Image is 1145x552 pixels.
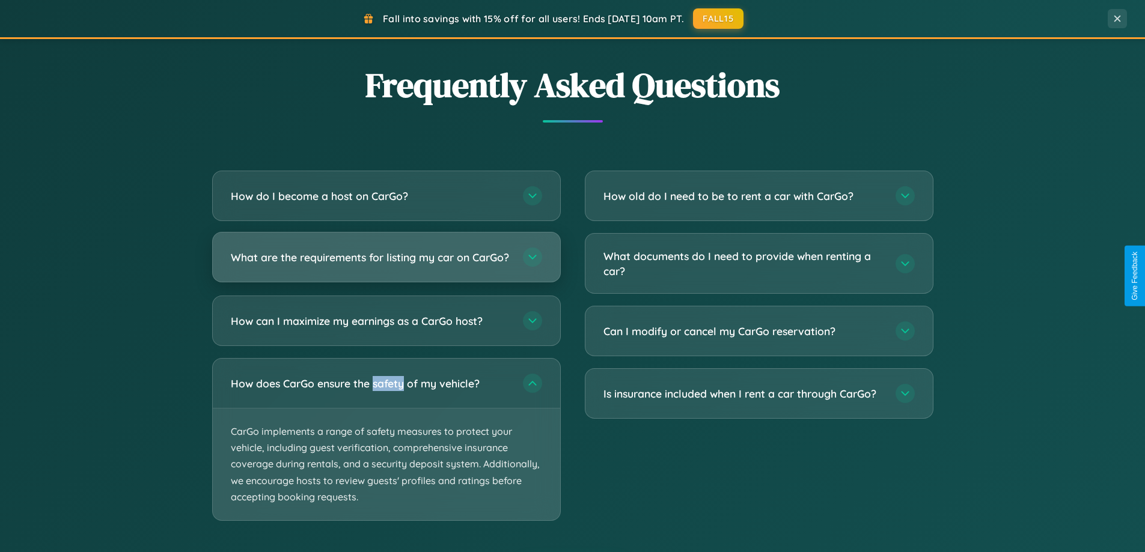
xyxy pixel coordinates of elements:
div: Give Feedback [1131,252,1139,300]
h3: What are the requirements for listing my car on CarGo? [231,250,511,265]
p: CarGo implements a range of safety measures to protect your vehicle, including guest verification... [213,408,560,520]
h3: How does CarGo ensure the safety of my vehicle? [231,376,511,391]
h2: Frequently Asked Questions [212,62,933,108]
h3: What documents do I need to provide when renting a car? [603,249,884,278]
h3: Can I modify or cancel my CarGo reservation? [603,324,884,339]
h3: How do I become a host on CarGo? [231,189,511,204]
span: Fall into savings with 15% off for all users! Ends [DATE] 10am PT. [383,13,684,25]
button: FALL15 [693,8,743,29]
h3: How can I maximize my earnings as a CarGo host? [231,314,511,329]
h3: Is insurance included when I rent a car through CarGo? [603,386,884,401]
h3: How old do I need to be to rent a car with CarGo? [603,189,884,204]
